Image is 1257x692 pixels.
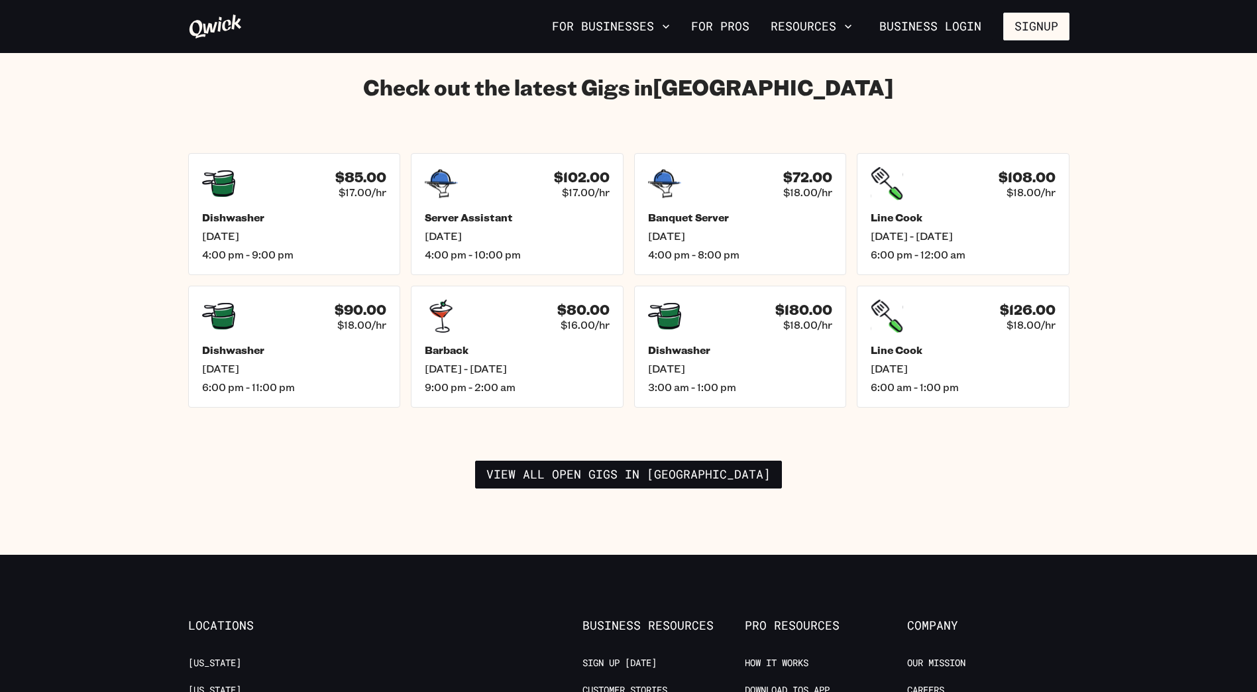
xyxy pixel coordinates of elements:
span: $18.00/hr [783,186,832,199]
a: $180.00$18.00/hrDishwasher[DATE]3:00 am - 1:00 pm [634,286,847,408]
span: [DATE] [648,362,833,375]
a: $72.00$18.00/hrBanquet Server[DATE]4:00 pm - 8:00 pm [634,153,847,275]
span: [DATE] [202,362,387,375]
span: Company [907,618,1069,633]
span: [DATE] - [DATE] [871,229,1056,243]
span: $17.00/hr [562,186,610,199]
span: 6:00 pm - 12:00 am [871,248,1056,261]
h5: Banquet Server [648,211,833,224]
h4: $72.00 [783,169,832,186]
span: [DATE] [425,229,610,243]
h5: Barback [425,343,610,357]
a: $90.00$18.00/hrDishwasher[DATE]6:00 pm - 11:00 pm [188,286,401,408]
span: 3:00 am - 1:00 pm [648,380,833,394]
a: $108.00$18.00/hrLine Cook[DATE] - [DATE]6:00 pm - 12:00 am [857,153,1069,275]
a: $126.00$18.00/hrLine Cook[DATE]6:00 am - 1:00 pm [857,286,1069,408]
h4: $126.00 [1000,302,1056,318]
a: $102.00$17.00/hrServer Assistant[DATE]4:00 pm - 10:00 pm [411,153,624,275]
h5: Dishwasher [202,343,387,357]
span: 4:00 pm - 9:00 pm [202,248,387,261]
h4: $180.00 [775,302,832,318]
span: 9:00 pm - 2:00 am [425,380,610,394]
span: $18.00/hr [337,318,386,331]
span: $18.00/hr [783,318,832,331]
span: Business Resources [582,618,745,633]
h4: $85.00 [335,169,386,186]
span: 6:00 pm - 11:00 pm [202,380,387,394]
span: [DATE] [648,229,833,243]
button: Signup [1003,13,1069,40]
a: For Pros [686,15,755,38]
a: Our Mission [907,657,965,669]
span: [DATE] [871,362,1056,375]
h4: $108.00 [999,169,1056,186]
h5: Server Assistant [425,211,610,224]
span: Locations [188,618,351,633]
button: For Businesses [547,15,675,38]
span: $16.00/hr [561,318,610,331]
a: How it Works [745,657,808,669]
span: 4:00 pm - 8:00 pm [648,248,833,261]
h5: Line Cook [871,343,1056,357]
h4: $90.00 [335,302,386,318]
span: [DATE] - [DATE] [425,362,610,375]
h4: $80.00 [557,302,610,318]
span: 4:00 pm - 10:00 pm [425,248,610,261]
span: $17.00/hr [339,186,386,199]
span: [DATE] [202,229,387,243]
a: $80.00$16.00/hrBarback[DATE] - [DATE]9:00 pm - 2:00 am [411,286,624,408]
h5: Line Cook [871,211,1056,224]
span: $18.00/hr [1007,318,1056,331]
h5: Dishwasher [202,211,387,224]
span: Pro Resources [745,618,907,633]
span: $18.00/hr [1007,186,1056,199]
button: Resources [765,15,857,38]
h5: Dishwasher [648,343,833,357]
a: View all open gigs in [GEOGRAPHIC_DATA] [475,461,782,489]
a: $85.00$17.00/hrDishwasher[DATE]4:00 pm - 9:00 pm [188,153,401,275]
h2: Check out the latest Gigs in [GEOGRAPHIC_DATA] [188,74,1069,100]
h4: $102.00 [554,169,610,186]
a: Business Login [868,13,993,40]
span: 6:00 am - 1:00 pm [871,380,1056,394]
a: [US_STATE] [188,657,241,669]
a: Sign up [DATE] [582,657,657,669]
